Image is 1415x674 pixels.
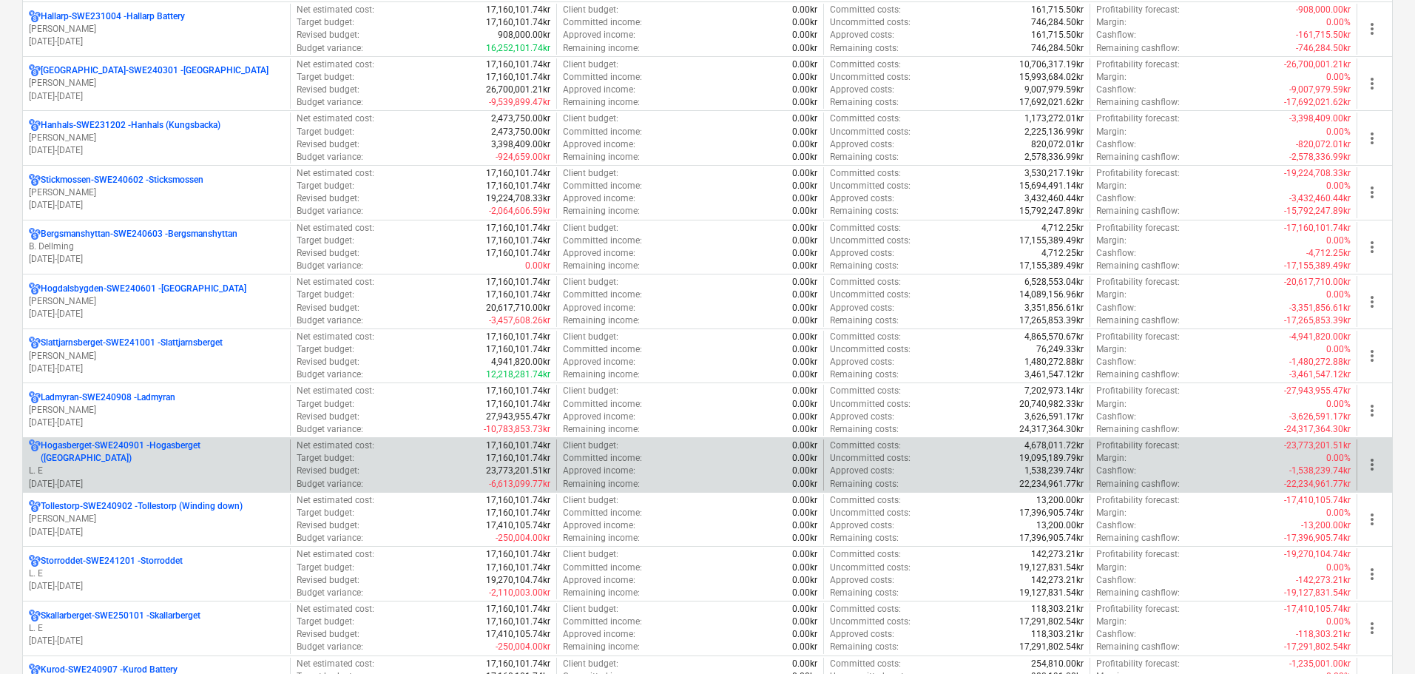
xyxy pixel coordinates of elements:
[1096,260,1180,272] p: Remaining cashflow :
[1096,58,1180,71] p: Profitability forecast :
[486,343,550,356] p: 17,160,101.74kr
[1096,84,1136,96] p: Cashflow :
[486,235,550,247] p: 17,160,101.74kr
[1031,16,1084,29] p: 746,284.50kr
[1289,368,1351,381] p: -3,461,547.12kr
[1363,456,1381,474] span: more_vert
[486,84,550,96] p: 26,700,001.21kr
[1024,276,1084,289] p: 6,528,553.04kr
[792,138,817,151] p: 0.00kr
[1289,192,1351,205] p: -3,432,460.44kr
[29,283,41,295] div: Project has multi currencies enabled
[1031,138,1084,151] p: 820,072.01kr
[830,151,899,164] p: Remaining costs :
[830,167,901,180] p: Committed costs :
[297,235,354,247] p: Target budget :
[297,192,359,205] p: Revised budget :
[563,331,618,343] p: Client budget :
[830,289,911,301] p: Uncommitted costs :
[1096,167,1180,180] p: Profitability forecast :
[563,180,642,192] p: Committed income :
[297,16,354,29] p: Target budget :
[1096,247,1136,260] p: Cashflow :
[830,112,901,125] p: Committed costs :
[297,151,363,164] p: Budget variance :
[1284,222,1351,235] p: -17,160,101.74kr
[486,385,550,397] p: 17,160,101.74kr
[29,144,284,157] p: [DATE] - [DATE]
[792,42,817,55] p: 0.00kr
[563,368,640,381] p: Remaining income :
[830,71,911,84] p: Uncommitted costs :
[29,404,284,417] p: [PERSON_NAME]
[792,302,817,314] p: 0.00kr
[486,222,550,235] p: 17,160,101.74kr
[830,29,894,41] p: Approved costs :
[41,337,223,349] p: Slattjarnsberget-SWE241001 - Slattjarnsberget
[563,247,635,260] p: Approved income :
[792,192,817,205] p: 0.00kr
[29,567,284,580] p: L. E
[1019,205,1084,218] p: 15,792,247.89kr
[29,500,41,513] div: Project has multi currencies enabled
[563,71,642,84] p: Committed income :
[563,84,635,96] p: Approved income :
[1289,331,1351,343] p: -4,941,820.00kr
[830,222,901,235] p: Committed costs :
[563,356,635,368] p: Approved income :
[563,16,642,29] p: Committed income :
[792,205,817,218] p: 0.00kr
[29,439,41,465] div: Project has multi currencies enabled
[830,16,911,29] p: Uncommitted costs :
[29,337,284,374] div: Slattjarnsberget-SWE241001 -Slattjarnsberget[PERSON_NAME][DATE]-[DATE]
[792,314,817,327] p: 0.00kr
[29,622,284,635] p: L. E
[29,555,41,567] div: Project has multi currencies enabled
[1306,247,1351,260] p: -4,712.25kr
[29,119,41,132] div: Project has multi currencies enabled
[29,465,284,477] p: L. E
[1096,205,1180,218] p: Remaining cashflow :
[41,439,284,465] p: Hogasberget-SWE240901 - Hogasberget ([GEOGRAPHIC_DATA])
[563,314,640,327] p: Remaining income :
[1096,356,1136,368] p: Cashflow :
[486,192,550,205] p: 19,224,708.33kr
[830,368,899,381] p: Remaining costs :
[29,174,41,186] div: Project has multi currencies enabled
[1363,20,1381,38] span: more_vert
[297,112,374,125] p: Net estimated cost :
[792,222,817,235] p: 0.00kr
[29,228,284,266] div: Bergsmanshyttan-SWE240603 -BergsmanshyttanB. Dellming[DATE]-[DATE]
[1363,510,1381,528] span: more_vert
[830,42,899,55] p: Remaining costs :
[486,302,550,314] p: 20,617,710.00kr
[1019,235,1084,247] p: 17,155,389.49kr
[563,112,618,125] p: Client budget :
[830,276,901,289] p: Committed costs :
[1096,29,1136,41] p: Cashflow :
[297,343,354,356] p: Target budget :
[1284,96,1351,109] p: -17,692,021.62kr
[1024,368,1084,381] p: 3,461,547.12kr
[29,90,284,103] p: [DATE] - [DATE]
[41,500,243,513] p: Tollestorp-SWE240902 - Tollestorp (Winding down)
[1024,126,1084,138] p: 2,225,136.99kr
[41,10,185,23] p: Hallarp-SWE231004 - Hallarp Battery
[563,260,640,272] p: Remaining income :
[1096,276,1180,289] p: Profitability forecast :
[489,96,550,109] p: -9,539,899.47kr
[297,29,359,41] p: Revised budget :
[792,368,817,381] p: 0.00kr
[563,222,618,235] p: Client budget :
[486,247,550,260] p: 17,160,101.74kr
[297,138,359,151] p: Revised budget :
[486,180,550,192] p: 17,160,101.74kr
[563,151,640,164] p: Remaining income :
[563,58,618,71] p: Client budget :
[496,151,550,164] p: -924,659.00kr
[297,205,363,218] p: Budget variance :
[563,167,618,180] p: Client budget :
[1284,260,1351,272] p: -17,155,389.49kr
[297,222,374,235] p: Net estimated cost :
[41,555,183,567] p: Storroddet-SWE241201 - Storroddet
